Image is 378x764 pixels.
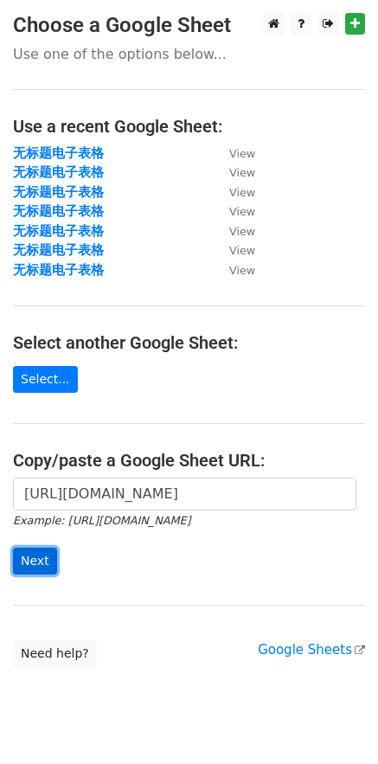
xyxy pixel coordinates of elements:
a: Google Sheets [258,642,365,658]
a: View [212,203,255,219]
a: 无标题电子表格 [13,242,104,258]
a: 无标题电子表格 [13,203,104,219]
small: View [229,244,255,257]
a: View [212,223,255,239]
a: Need help? [13,640,97,667]
a: 无标题电子表格 [13,223,104,239]
small: View [229,166,255,179]
small: View [229,225,255,238]
a: View [212,242,255,258]
a: View [212,184,255,200]
p: Use one of the options below... [13,45,365,63]
small: View [229,186,255,199]
a: View [212,262,255,278]
a: Select... [13,366,78,393]
iframe: Chat Widget [292,681,378,764]
small: View [229,264,255,277]
a: View [212,145,255,161]
h4: Select another Google Sheet: [13,332,365,353]
h3: Choose a Google Sheet [13,13,365,38]
h4: Use a recent Google Sheet: [13,116,365,137]
small: View [229,147,255,160]
a: 无标题电子表格 [13,184,104,200]
a: 无标题电子表格 [13,145,104,161]
input: Paste your Google Sheet URL here [13,478,356,510]
small: View [229,205,255,218]
h4: Copy/paste a Google Sheet URL: [13,450,365,471]
a: View [212,164,255,180]
a: 无标题电子表格 [13,262,104,278]
small: Example: [URL][DOMAIN_NAME] [13,514,190,527]
a: 无标题电子表格 [13,164,104,180]
input: Next [13,548,57,575]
